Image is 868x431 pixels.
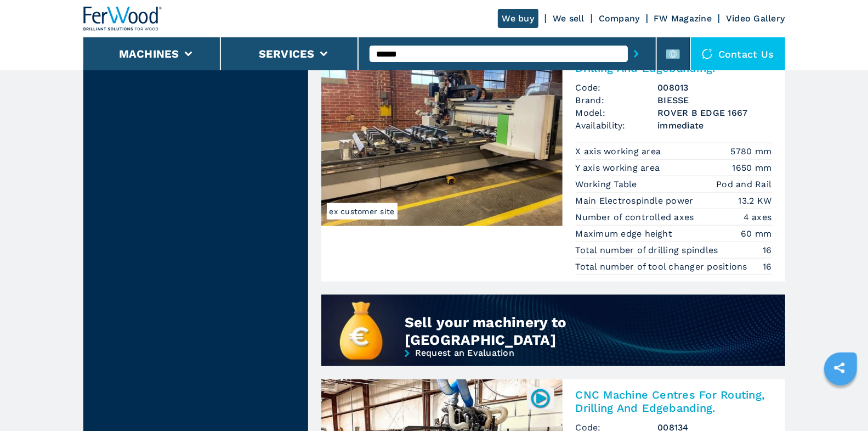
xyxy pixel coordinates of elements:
[119,47,179,60] button: Machines
[498,9,539,28] a: We buy
[717,178,772,191] em: Pod and Rail
[744,211,772,223] em: 4 axes
[726,13,785,24] a: Video Gallery
[576,211,697,223] p: Number of controlled axes
[576,244,722,256] p: Total number of drilling spindles
[576,261,751,273] p: Total number of tool changer positions
[576,178,640,191] p: Working Table
[321,349,785,385] a: Request an Evaluation
[658,107,772,119] h3: ROVER B EDGE 1667
[576,162,663,174] p: Y axis working area
[576,145,664,158] p: X axis working area
[321,40,785,282] a: CNC Machine Centres For Routing, Drilling And Edgebanding. BIESSE ROVER B EDGE 1667ex customer si...
[553,13,585,24] a: We sell
[731,145,772,158] em: 5780 mm
[763,260,772,273] em: 16
[327,203,398,220] span: ex customer site
[733,161,772,174] em: 1650 mm
[654,13,712,24] a: FW Magazine
[576,228,676,240] p: Maximum edge height
[321,40,563,226] img: CNC Machine Centres For Routing, Drilling And Edgebanding. BIESSE ROVER B EDGE 1667
[628,41,645,66] button: submit-button
[763,244,772,256] em: 16
[826,354,853,382] a: sharethis
[741,227,771,240] em: 60 mm
[658,94,772,107] h3: BIESSE
[576,107,658,119] span: Model:
[702,48,713,59] img: Contact us
[259,47,315,60] button: Services
[83,7,162,31] img: Ferwood
[576,195,697,207] p: Main Electrospindle power
[576,94,658,107] span: Brand:
[658,119,772,132] span: immediate
[576,81,658,94] span: Code:
[576,119,658,132] span: Availability:
[658,81,772,94] h3: 008013
[576,388,772,415] h2: CNC Machine Centres For Routing, Drilling And Edgebanding.
[405,314,709,349] div: Sell your machinery to [GEOGRAPHIC_DATA]
[691,37,785,70] div: Contact us
[821,382,860,423] iframe: Chat
[739,194,772,207] em: 13.2 KW
[530,388,551,409] img: 008134
[599,13,640,24] a: Company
